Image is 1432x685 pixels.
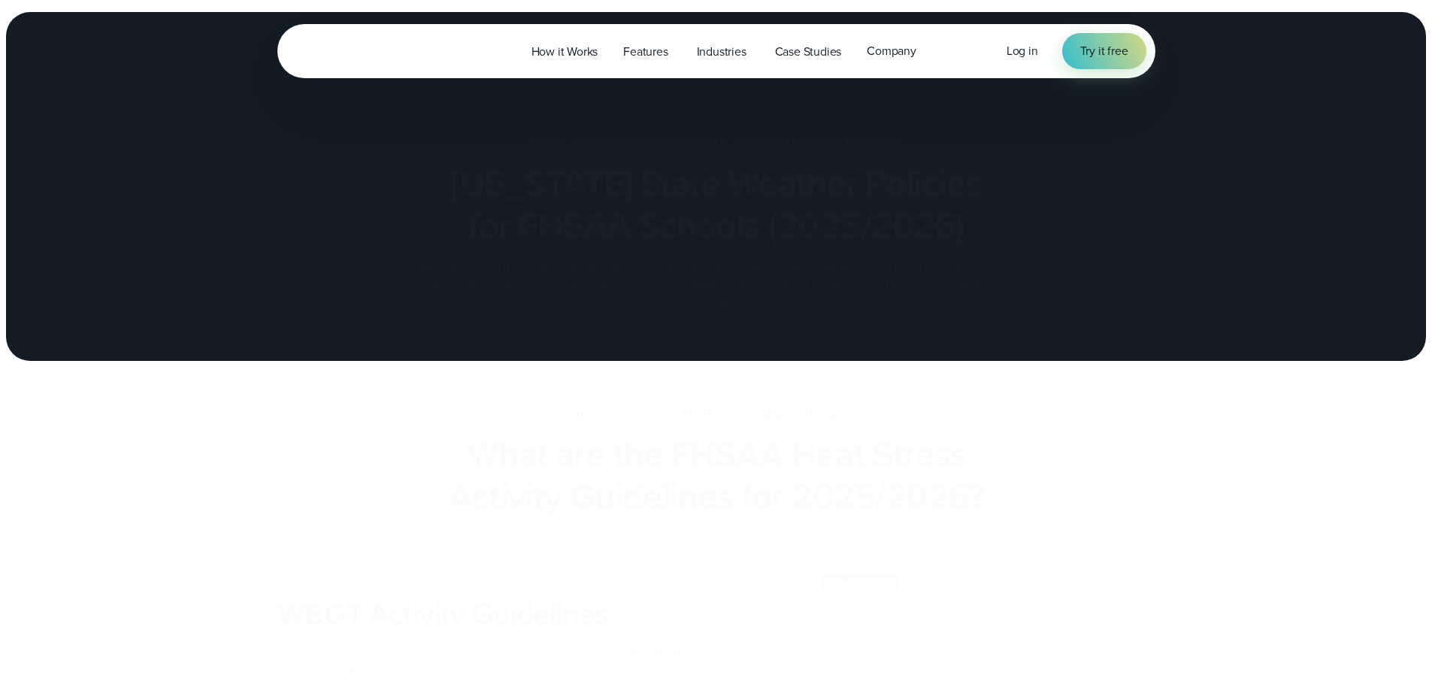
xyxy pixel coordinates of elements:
a: Try it free [1062,33,1146,69]
a: Log in [1007,42,1038,60]
span: How it Works [531,43,598,61]
span: Company [867,42,916,60]
span: Case Studies [775,43,842,61]
span: Industries [697,43,746,61]
span: Features [623,43,668,61]
a: How it Works [519,36,611,67]
span: Log in [1007,42,1038,59]
span: Try it free [1080,42,1128,60]
a: Case Studies [762,36,855,67]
